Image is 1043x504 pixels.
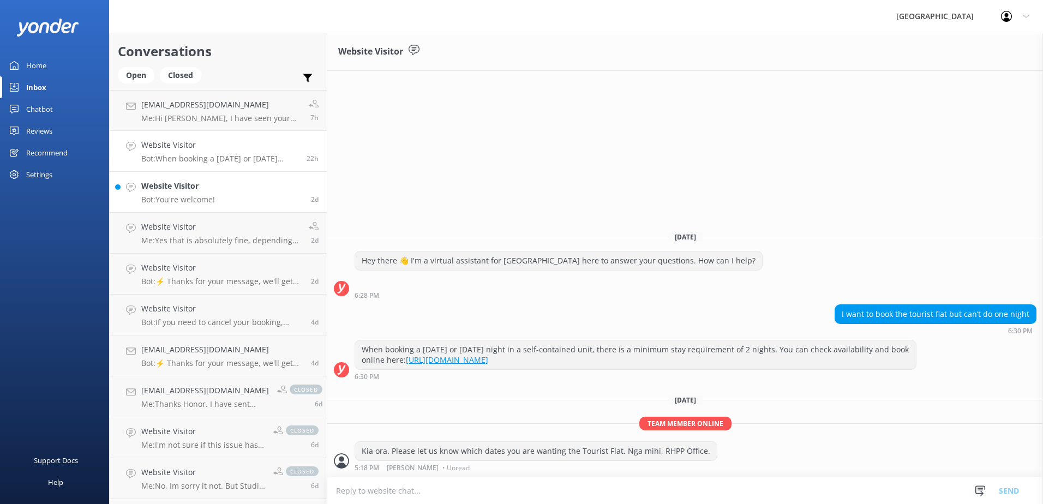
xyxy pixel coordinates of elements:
[310,113,319,122] span: Sep 06 2025 10:04am (UTC +12:00) Pacific/Auckland
[118,41,319,62] h2: Conversations
[387,465,439,471] span: [PERSON_NAME]
[355,291,763,299] div: Sep 05 2025 06:28pm (UTC +12:00) Pacific/Auckland
[835,327,1036,334] div: Sep 05 2025 06:30pm (UTC +12:00) Pacific/Auckland
[110,376,327,417] a: [EMAIL_ADDRESS][DOMAIN_NAME]Me:Thanks Honor. I have sent everyone their deposit requests. These m...
[16,19,79,37] img: yonder-white-logo.png
[160,67,201,83] div: Closed
[141,481,265,491] p: Me: No, Im sorry it not. But Studio 11 is.
[118,69,160,81] a: Open
[141,236,301,245] p: Me: Yes that is absolutely fine, depending on availability. Just give us a call or send us an ema...
[26,120,52,142] div: Reviews
[160,69,207,81] a: Closed
[110,295,327,335] a: Website VisitorBot:If you need to cancel your booking, please contact our friendly reception team...
[141,358,303,368] p: Bot: ⚡ Thanks for your message, we'll get back to you as soon as we can. You're also welcome to k...
[1008,328,1033,334] strong: 6:30 PM
[835,305,1036,323] div: I want to book the tourist flat but can’t do one night
[355,464,717,471] div: Sep 06 2025 05:18pm (UTC +12:00) Pacific/Auckland
[639,417,732,430] span: Team member online
[290,385,322,394] span: closed
[141,425,265,437] h4: Website Visitor
[286,466,319,476] span: closed
[141,139,298,151] h4: Website Visitor
[338,45,403,59] h3: Website Visitor
[48,471,63,493] div: Help
[355,374,379,380] strong: 6:30 PM
[311,358,319,368] span: Sep 01 2025 09:45pm (UTC +12:00) Pacific/Auckland
[118,67,154,83] div: Open
[34,449,78,471] div: Support Docs
[26,55,46,76] div: Home
[355,292,379,299] strong: 6:28 PM
[110,172,327,213] a: Website VisitorBot:You're welcome!2d
[141,195,215,205] p: Bot: You're welcome!
[141,154,298,164] p: Bot: When booking a [DATE] or [DATE] night in a self-contained unit, there is a minimum stay requ...
[110,131,327,172] a: Website VisitorBot:When booking a [DATE] or [DATE] night in a self-contained unit, there is a min...
[311,440,319,449] span: Aug 31 2025 11:59am (UTC +12:00) Pacific/Auckland
[307,154,319,163] span: Sep 05 2025 06:30pm (UTC +12:00) Pacific/Auckland
[141,466,265,478] h4: Website Visitor
[110,213,327,254] a: Website VisitorMe:Yes that is absolutely fine, depending on availability. Just give us a call or ...
[110,417,327,458] a: Website VisitorMe:I'm not sure if this issue has been resolved for you or not. If not, could you ...
[26,98,53,120] div: Chatbot
[355,465,379,471] strong: 5:18 PM
[141,180,215,192] h4: Website Visitor
[141,440,265,450] p: Me: I'm not sure if this issue has been resolved for you or not. If not, could you please give us...
[141,221,301,233] h4: Website Visitor
[141,385,269,397] h4: [EMAIL_ADDRESS][DOMAIN_NAME]
[141,344,303,356] h4: [EMAIL_ADDRESS][DOMAIN_NAME]
[311,277,319,286] span: Sep 03 2025 06:57pm (UTC +12:00) Pacific/Auckland
[141,277,303,286] p: Bot: ⚡ Thanks for your message, we'll get back to you as soon as we can. You're also welcome to k...
[355,251,762,270] div: Hey there 👋 I'm a virtual assistant for [GEOGRAPHIC_DATA] here to answer your questions. How can ...
[141,317,303,327] p: Bot: If you need to cancel your booking, please contact our friendly reception team by email at [...
[26,76,46,98] div: Inbox
[311,195,319,204] span: Sep 04 2025 12:57pm (UTC +12:00) Pacific/Auckland
[355,373,916,380] div: Sep 05 2025 06:30pm (UTC +12:00) Pacific/Auckland
[141,113,301,123] p: Me: Hi [PERSON_NAME], I have seen your bookings you are trying to make for next weekend. If you c...
[141,303,303,315] h4: Website Visitor
[141,399,269,409] p: Me: Thanks Honor. I have sent everyone their deposit requests. These must be paid within 24 hours...
[355,340,916,369] div: When booking a [DATE] or [DATE] night in a self-contained unit, there is a minimum stay requireme...
[110,90,327,131] a: [EMAIL_ADDRESS][DOMAIN_NAME]Me:Hi [PERSON_NAME], I have seen your bookings you are trying to make...
[311,481,319,490] span: Aug 31 2025 11:57am (UTC +12:00) Pacific/Auckland
[442,465,470,471] span: • Unread
[668,232,703,242] span: [DATE]
[355,442,717,460] div: Kia ora. Please let us know which dates you are wanting the Tourist Flat. Nga mihi, RHPP Office.
[406,355,488,365] a: [URL][DOMAIN_NAME]
[311,236,319,245] span: Sep 04 2025 11:35am (UTC +12:00) Pacific/Auckland
[110,335,327,376] a: [EMAIL_ADDRESS][DOMAIN_NAME]Bot:⚡ Thanks for your message, we'll get back to you as soon as we ca...
[110,254,327,295] a: Website VisitorBot:⚡ Thanks for your message, we'll get back to you as soon as we can. You're als...
[668,395,703,405] span: [DATE]
[311,317,319,327] span: Sep 02 2025 02:00pm (UTC +12:00) Pacific/Auckland
[141,99,301,111] h4: [EMAIL_ADDRESS][DOMAIN_NAME]
[315,399,322,409] span: Aug 31 2025 04:57pm (UTC +12:00) Pacific/Auckland
[26,164,52,185] div: Settings
[26,142,68,164] div: Recommend
[286,425,319,435] span: closed
[141,262,303,274] h4: Website Visitor
[110,458,327,499] a: Website VisitorMe:No, Im sorry it not. But Studio 11 is.closed6d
